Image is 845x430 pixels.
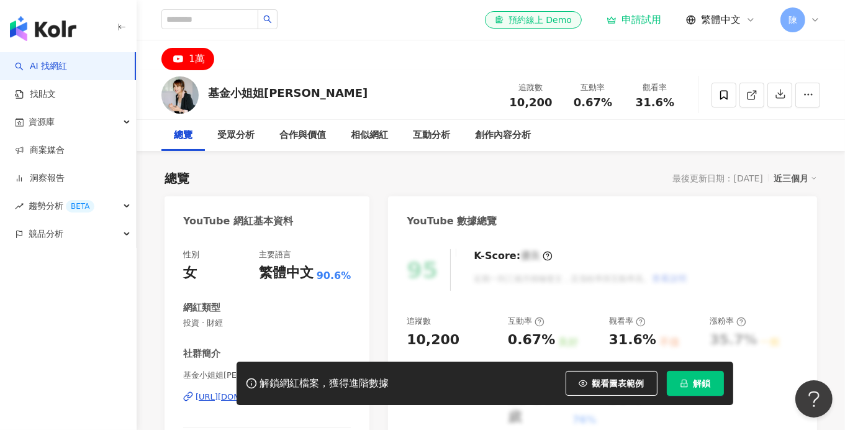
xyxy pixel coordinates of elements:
[636,96,674,109] span: 31.6%
[217,128,255,143] div: 受眾分析
[183,214,293,228] div: YouTube 網紅基本資料
[161,48,214,70] button: 1萬
[609,316,646,327] div: 觀看率
[183,347,220,360] div: 社群簡介
[485,11,582,29] a: 預約線上 Demo
[667,371,724,396] button: 解鎖
[508,316,545,327] div: 互動率
[183,301,220,314] div: 網紅類型
[15,60,67,73] a: searchAI 找網紅
[174,128,192,143] div: 總覽
[66,200,94,213] div: BETA
[407,316,431,327] div: 追蹤數
[507,81,554,94] div: 追蹤數
[509,96,552,109] span: 10,200
[279,128,326,143] div: 合作與價值
[508,331,555,350] div: 0.67%
[317,269,351,283] span: 90.6%
[774,170,817,186] div: 近三個月
[413,128,450,143] div: 互動分析
[263,15,272,24] span: search
[183,263,197,283] div: 女
[694,378,711,388] span: 解鎖
[592,378,644,388] span: 觀看圖表範例
[407,214,497,228] div: YouTube 數據總覽
[407,331,459,350] div: 10,200
[475,128,531,143] div: 創作內容分析
[474,249,553,263] div: K-Score :
[566,371,657,396] button: 觀看圖表範例
[15,88,56,101] a: 找貼文
[165,170,189,187] div: 總覽
[183,249,199,260] div: 性別
[259,263,314,283] div: 繁體中文
[208,85,368,101] div: 基金小姐姐[PERSON_NAME]
[183,318,351,329] span: 投資 · 財經
[161,76,199,114] img: KOL Avatar
[609,331,656,350] div: 31.6%
[351,128,388,143] div: 相似網紅
[710,316,746,327] div: 漲粉率
[15,172,65,185] a: 洞察報告
[15,202,24,211] span: rise
[789,13,797,27] span: 陳
[29,220,63,248] span: 競品分析
[574,96,612,109] span: 0.67%
[189,50,205,68] div: 1萬
[260,377,389,390] div: 解鎖網紅檔案，獲得進階數據
[495,14,572,26] div: 預約線上 Demo
[680,379,689,388] span: lock
[29,192,94,220] span: 趨勢分析
[607,14,661,26] a: 申請試用
[10,16,76,41] img: logo
[701,13,741,27] span: 繁體中文
[15,144,65,157] a: 商案媒合
[631,81,679,94] div: 觀看率
[673,173,763,183] div: 最後更新日期：[DATE]
[569,81,617,94] div: 互動率
[29,108,55,136] span: 資源庫
[259,249,291,260] div: 主要語言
